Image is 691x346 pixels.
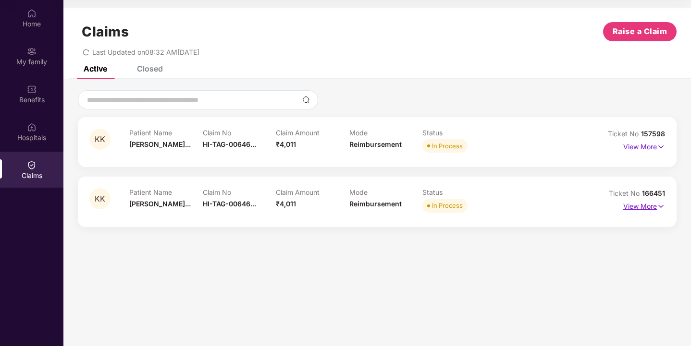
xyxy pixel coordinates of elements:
p: Patient Name [129,188,203,196]
span: HI-TAG-00646... [203,140,256,148]
p: View More [623,139,665,152]
p: View More [623,199,665,212]
span: redo [83,48,89,56]
p: Status [422,129,496,137]
p: Patient Name [129,129,203,137]
span: Reimbursement [349,140,402,148]
div: Active [84,64,107,73]
img: svg+xml;base64,PHN2ZyBpZD0iQmVuZWZpdHMiIHhtbG5zPSJodHRwOi8vd3d3LnczLm9yZy8yMDAwL3N2ZyIgd2lkdGg9Ij... [27,84,37,94]
span: [PERSON_NAME]... [129,200,191,208]
p: Claim Amount [276,188,349,196]
div: In Process [432,201,463,210]
h1: Claims [82,24,129,40]
span: HI-TAG-00646... [203,200,256,208]
span: [PERSON_NAME]... [129,140,191,148]
button: Raise a Claim [603,22,677,41]
span: KK [95,135,105,143]
p: Claim Amount [276,129,349,137]
span: Ticket No [608,130,641,138]
p: Mode [349,129,423,137]
img: svg+xml;base64,PHN2ZyB3aWR0aD0iMjAiIGhlaWdodD0iMjAiIHZpZXdCb3g9IjAgMCAyMCAyMCIgZmlsbD0ibm9uZSIgeG... [27,47,37,56]
div: In Process [432,141,463,151]
img: svg+xml;base64,PHN2ZyBpZD0iQ2xhaW0iIHhtbG5zPSJodHRwOi8vd3d3LnczLm9yZy8yMDAwL3N2ZyIgd2lkdGg9IjIwIi... [27,160,37,170]
img: svg+xml;base64,PHN2ZyB4bWxucz0iaHR0cDovL3d3dy53My5vcmcvMjAwMC9zdmciIHdpZHRoPSIxNyIgaGVpZ2h0PSIxNy... [657,201,665,212]
span: Reimbursement [349,200,402,208]
p: Claim No [203,188,276,196]
div: Closed [137,64,163,73]
span: Last Updated on 08:32 AM[DATE] [92,48,199,56]
span: 166451 [642,189,665,197]
img: svg+xml;base64,PHN2ZyBpZD0iSG9tZSIgeG1sbnM9Imh0dHA6Ly93d3cudzMub3JnLzIwMDAvc3ZnIiB3aWR0aD0iMjAiIG... [27,9,37,18]
img: svg+xml;base64,PHN2ZyB4bWxucz0iaHR0cDovL3d3dy53My5vcmcvMjAwMC9zdmciIHdpZHRoPSIxNyIgaGVpZ2h0PSIxNy... [657,142,665,152]
span: ₹4,011 [276,140,296,148]
p: Mode [349,188,423,196]
span: Ticket No [609,189,642,197]
p: Claim No [203,129,276,137]
p: Status [422,188,496,196]
span: KK [95,195,105,203]
span: ₹4,011 [276,200,296,208]
span: Raise a Claim [613,25,667,37]
span: 157598 [641,130,665,138]
img: svg+xml;base64,PHN2ZyBpZD0iU2VhcmNoLTMyeDMyIiB4bWxucz0iaHR0cDovL3d3dy53My5vcmcvMjAwMC9zdmciIHdpZH... [302,96,310,104]
img: svg+xml;base64,PHN2ZyBpZD0iSG9zcGl0YWxzIiB4bWxucz0iaHR0cDovL3d3dy53My5vcmcvMjAwMC9zdmciIHdpZHRoPS... [27,122,37,132]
